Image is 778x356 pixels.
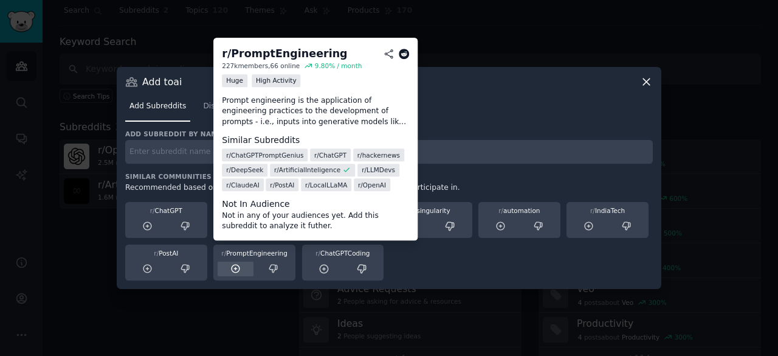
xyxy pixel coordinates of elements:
[199,97,291,122] a: Discover Communities
[222,74,247,87] div: Huge
[125,172,653,181] h3: Similar Communities
[270,181,294,189] span: r/ PostAI
[142,75,182,88] h3: Add to ai
[221,250,226,257] span: r/
[394,206,468,215] div: singularity
[590,207,595,214] span: r/
[305,181,347,189] span: r/ LocalLLaMA
[125,183,653,194] div: Recommended based on communities that members of your audience also participate in.
[218,249,291,257] div: PromptEngineering
[315,61,362,70] div: 9.80 % / month
[222,211,409,232] dd: Not in any of your audiences yet. Add this subreddit to analyze it futher.
[129,101,186,112] span: Add Subreddits
[252,74,301,87] div: High Activity
[129,249,203,257] div: PostAI
[222,61,300,70] div: 227k members, 66 online
[125,140,653,164] input: Enter subreddit name and press enter
[226,151,303,159] span: r/ ChatGPTPromptGenius
[226,181,260,189] span: r/ ClaudeAI
[315,250,320,257] span: r/
[222,134,409,147] dt: Similar Subreddits
[125,130,653,138] h3: Add subreddit by name
[483,206,556,215] div: automation
[222,46,347,61] div: r/ PromptEngineering
[306,249,380,257] div: ChatGPTCoding
[571,206,644,215] div: IndiaTech
[274,166,340,174] span: r/ ArtificialInteligence
[222,198,409,211] dt: Not In Audience
[222,96,409,128] p: Prompt engineering is the application of engineering practices to the development of prompts - i....
[362,166,395,174] span: r/ LLMDevs
[154,250,159,257] span: r/
[203,101,287,112] span: Discover Communities
[129,206,203,215] div: ChatGPT
[150,207,155,214] span: r/
[226,166,263,174] span: r/ DeepSeek
[125,97,190,122] a: Add Subreddits
[358,181,386,189] span: r/ OpenAI
[498,207,503,214] span: r/
[314,151,346,159] span: r/ ChatGPT
[357,151,400,159] span: r/ hackernews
